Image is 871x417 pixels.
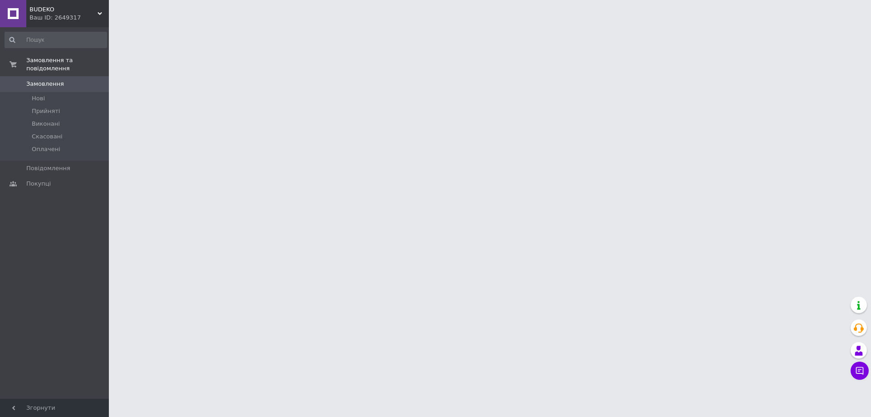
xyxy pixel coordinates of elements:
[26,164,70,172] span: Повідомлення
[32,145,60,153] span: Оплачені
[851,362,869,380] button: Чат з покупцем
[26,56,109,73] span: Замовлення та повідомлення
[32,120,60,128] span: Виконані
[26,80,64,88] span: Замовлення
[5,32,107,48] input: Пошук
[29,14,109,22] div: Ваш ID: 2649317
[32,107,60,115] span: Прийняті
[26,180,51,188] span: Покупці
[29,5,98,14] span: BUDEKO
[32,94,45,103] span: Нові
[32,132,63,141] span: Скасовані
